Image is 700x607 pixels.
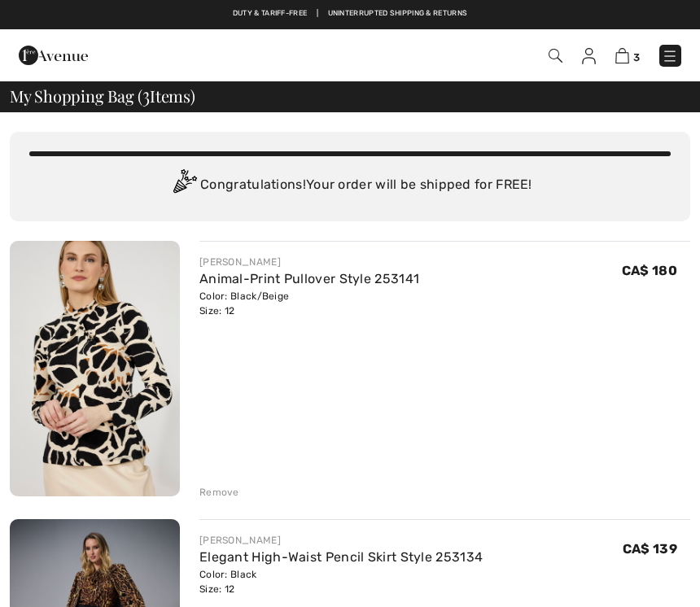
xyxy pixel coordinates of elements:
img: Shopping Bag [615,48,629,63]
div: [PERSON_NAME] [199,533,483,548]
span: 3 [142,84,150,105]
a: Elegant High-Waist Pencil Skirt Style 253134 [199,549,483,565]
img: Menu [662,48,678,64]
div: Color: Black Size: 12 [199,567,483,596]
div: Congratulations! Your order will be shipped for FREE! [29,169,671,202]
span: 3 [633,51,640,63]
span: My Shopping Bag ( Items) [10,88,195,104]
img: My Info [582,48,596,64]
img: Animal-Print Pullover Style 253141 [10,241,180,496]
div: [PERSON_NAME] [199,255,419,269]
img: Search [549,49,562,63]
div: Color: Black/Beige Size: 12 [199,289,419,318]
a: 3 [615,46,640,65]
a: Animal-Print Pullover Style 253141 [199,271,419,286]
span: CA$ 139 [623,541,677,557]
div: Remove [199,485,239,500]
img: Congratulation2.svg [168,169,200,202]
a: 1ère Avenue [19,46,88,62]
img: 1ère Avenue [19,39,88,72]
span: CA$ 180 [622,263,677,278]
